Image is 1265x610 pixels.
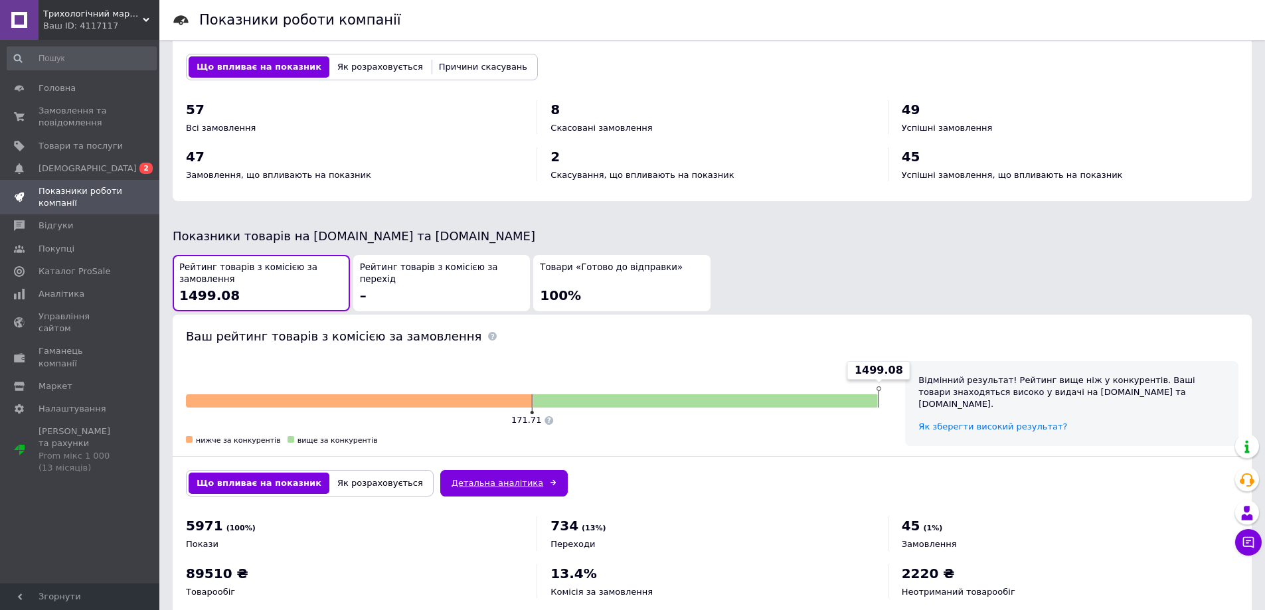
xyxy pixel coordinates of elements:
[550,149,560,165] span: 2
[550,587,653,597] span: Комісія за замовлення
[550,566,596,581] span: 13.4%
[297,436,378,445] span: вище за конкурентів
[39,220,73,232] span: Відгуки
[918,421,1067,431] a: Як зберегти високий результат?
[39,425,123,474] span: [PERSON_NAME] та рахунки
[39,243,74,255] span: Покупці
[186,149,205,165] span: 47
[39,185,123,209] span: Показники роботи компанії
[186,102,205,117] span: 57
[902,587,1015,597] span: Неотриманий товарообіг
[173,229,535,243] span: Показники товарів на [DOMAIN_NAME] та [DOMAIN_NAME]
[360,262,524,286] span: Рейтинг товарів з комісією за перехід
[7,46,157,70] input: Пошук
[550,123,652,133] span: Скасовані замовлення
[550,518,578,534] span: 734
[186,518,223,534] span: 5971
[39,403,106,415] span: Налаштування
[39,345,123,369] span: Гаманець компанії
[550,539,595,549] span: Переходи
[533,255,711,311] button: Товари «Готово до відправки»100%
[902,566,955,581] span: 2220 ₴
[139,163,153,174] span: 2
[186,587,235,597] span: Товарообіг
[186,170,371,180] span: Замовлення, що впливають на показник
[186,539,218,549] span: Покази
[440,470,568,496] a: Детальна аналітика
[1235,529,1262,556] button: Чат з покупцем
[186,123,256,133] span: Всі замовлення
[902,123,993,133] span: Успішні замовлення
[39,82,76,94] span: Головна
[540,262,683,274] span: Товари «Готово до відправки»
[902,518,920,534] span: 45
[39,163,137,175] span: [DEMOGRAPHIC_DATA]
[360,287,367,303] span: –
[550,102,560,117] span: 8
[39,450,123,474] div: Prom мікс 1 000 (13 місяців)
[918,374,1225,411] div: Відмінний результат! Рейтинг вище ніж у конкурентів. Ваші товари знаходяться високо у видачі на [...
[924,524,943,532] span: (1%)
[431,56,535,78] button: Причини скасувань
[39,311,123,335] span: Управління сайтом
[329,56,431,78] button: Як розраховується
[179,262,343,286] span: Рейтинг товарів з комісією за замовлення
[186,566,248,581] span: 89510 ₴
[39,105,123,129] span: Замовлення та повідомлення
[39,380,72,392] span: Маркет
[902,539,957,549] span: Замовлення
[550,170,734,180] span: Скасування, що впливають на показник
[329,473,431,494] button: Як розраховується
[353,255,531,311] button: Рейтинг товарів з комісією за перехід–
[43,20,159,32] div: Ваш ID: 4117117
[855,363,903,378] span: 1499.08
[186,329,481,343] span: Ваш рейтинг товарів з комісією за замовлення
[39,288,84,300] span: Аналітика
[226,524,256,532] span: (100%)
[196,436,281,445] span: нижче за конкурентів
[189,56,329,78] button: Що впливає на показник
[199,12,401,28] h1: Показники роботи компанії
[179,287,240,303] span: 1499.08
[43,8,143,20] span: Трихологічний маркет для густого волосся
[902,102,920,117] span: 49
[902,149,920,165] span: 45
[511,415,542,425] span: 171.71
[189,473,329,494] button: Що впливає на показник
[39,266,110,277] span: Каталог ProSale
[540,287,581,303] span: 100%
[582,524,606,532] span: (13%)
[39,140,123,152] span: Товари та послуги
[902,170,1123,180] span: Успішні замовлення, що впливають на показник
[173,255,350,311] button: Рейтинг товарів з комісією за замовлення1499.08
